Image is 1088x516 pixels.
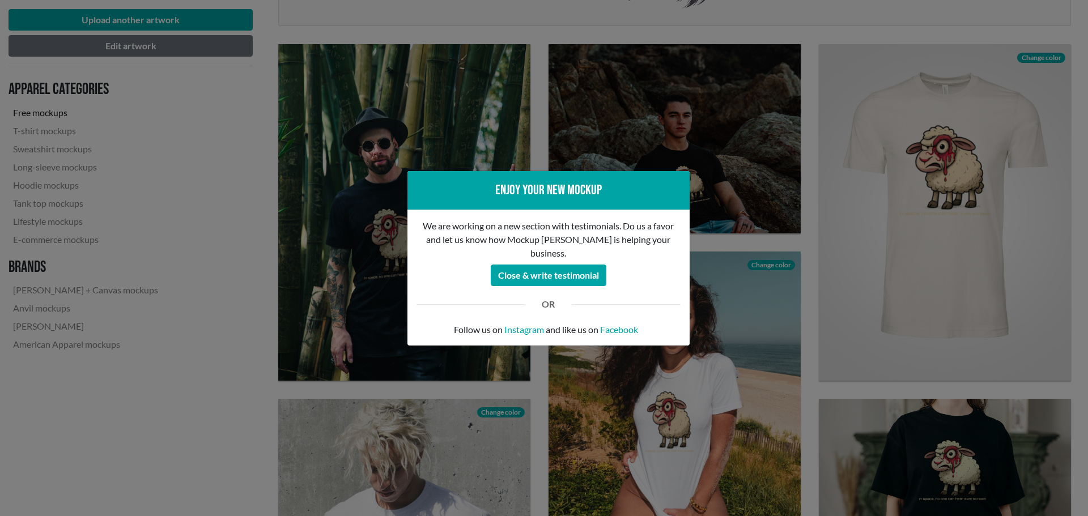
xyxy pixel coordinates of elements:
div: OR [533,297,563,311]
a: Close & write testimonial [491,266,606,277]
a: Instagram [504,323,544,336]
a: Facebook [600,323,638,336]
p: We are working on a new section with testimonials. Do us a favor and let us know how Mockup [PERS... [416,219,681,260]
div: Enjoy your new mockup [416,180,681,201]
button: Close & write testimonial [491,265,606,286]
p: Follow us on and like us on [416,323,681,336]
